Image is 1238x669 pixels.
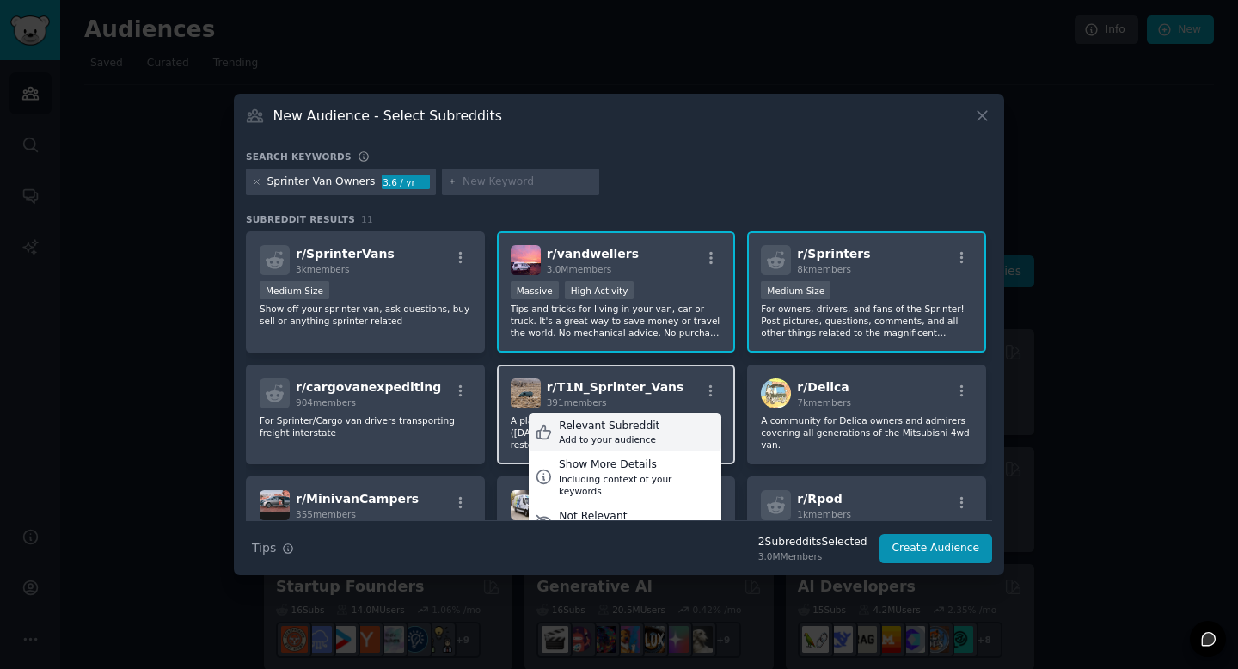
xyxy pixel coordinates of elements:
span: 8k members [797,264,851,274]
div: High Activity [565,281,634,299]
button: Tips [246,533,300,563]
h3: Search keywords [246,150,352,163]
span: r/ vandwellers [547,247,639,261]
span: r/ Rpod [797,492,842,506]
p: Show off your sprinter van, ask questions, buy sell or anything sprinter related [260,303,471,327]
span: r/ T1N_Sprinter_Vans [547,380,684,394]
span: 3k members [296,264,350,274]
h3: New Audience - Select Subreddits [273,107,502,125]
p: For Sprinter/Cargo van drivers transporting freight interstate [260,414,471,439]
div: Not Relevant [559,509,673,525]
span: r/ SprinterVans [296,247,395,261]
span: 7k members [797,397,851,408]
div: Massive [511,281,559,299]
span: Tips [252,539,276,557]
span: 355 members [296,509,356,519]
span: 391 members [547,397,607,408]
p: A place for everything T1N Sprinter related. ([DATE]-[DATE]) Post your van builds, restorations, ... [511,414,722,451]
span: r/ Sprinters [797,247,870,261]
img: T1N_Sprinter_Vans [511,378,541,408]
span: Subreddit Results [246,213,355,225]
p: A community for Delica owners and admirers covering all generations of the Mitsubishi 4wd van. [761,414,972,451]
div: Medium Size [260,281,329,299]
span: 904 members [296,397,356,408]
div: 2 Subreddit s Selected [758,535,867,550]
img: MinivanCampers [260,490,290,520]
span: 1k members [797,509,851,519]
input: New Keyword [463,175,593,190]
img: vandwellers [511,245,541,275]
span: r/ Delica [797,380,849,394]
img: eSprinters [511,490,541,520]
span: 3.0M members [547,264,612,274]
div: Add to your audience [559,433,659,445]
div: 3.6 / yr [382,175,430,190]
p: Tips and tricks for living in your van, car or truck. It's a great way to save money or travel th... [511,303,722,339]
div: Sprinter Van Owners [267,175,376,190]
div: Relevant Subreddit [559,419,659,434]
div: 3.0M Members [758,550,867,562]
p: For owners, drivers, and fans of the Sprinter! Post pictures, questions, comments, and all other ... [761,303,972,339]
div: Medium Size [761,281,830,299]
span: r/ cargovanexpediting [296,380,441,394]
button: Create Audience [879,534,993,563]
div: Including context of your keywords [559,473,715,497]
span: 11 [361,214,373,224]
div: Show More Details [559,457,715,473]
img: Delica [761,378,791,408]
span: r/ MinivanCampers [296,492,419,506]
